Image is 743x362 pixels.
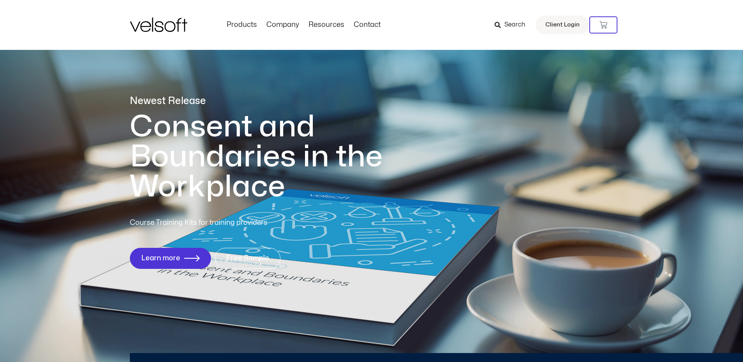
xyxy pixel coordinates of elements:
[130,94,415,108] p: Newest Release
[349,21,385,29] a: ContactMenu Toggle
[504,20,525,30] span: Search
[130,217,324,228] p: Course Training Kits for training providers
[141,254,180,262] span: Learn more
[130,112,415,202] h1: Consent and Boundaries in the Workplace
[215,248,280,269] a: Free Sample
[545,20,580,30] span: Client Login
[262,21,304,29] a: CompanyMenu Toggle
[226,254,269,262] span: Free Sample
[130,18,187,32] img: Velsoft Training Materials
[495,18,531,32] a: Search
[222,21,262,29] a: ProductsMenu Toggle
[222,21,385,29] nav: Menu
[304,21,349,29] a: ResourcesMenu Toggle
[130,248,211,269] a: Learn more
[536,16,589,34] a: Client Login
